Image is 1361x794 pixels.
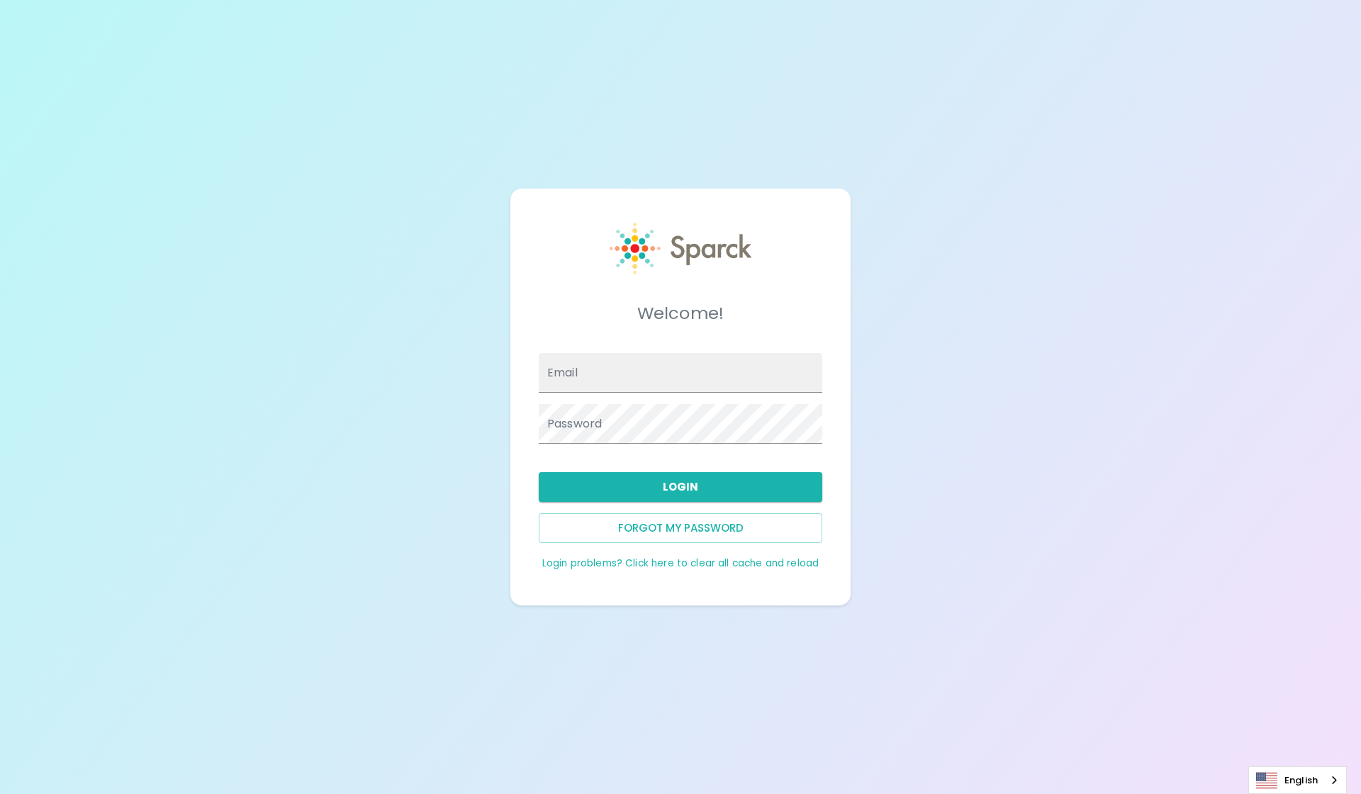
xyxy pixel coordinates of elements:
[542,557,819,570] a: Login problems? Click here to clear all cache and reload
[1249,767,1346,793] a: English
[1248,766,1347,794] aside: Language selected: English
[1248,766,1347,794] div: Language
[539,472,822,502] button: Login
[539,513,822,543] button: Forgot my password
[539,302,822,325] h5: Welcome!
[610,223,751,274] img: Sparck logo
